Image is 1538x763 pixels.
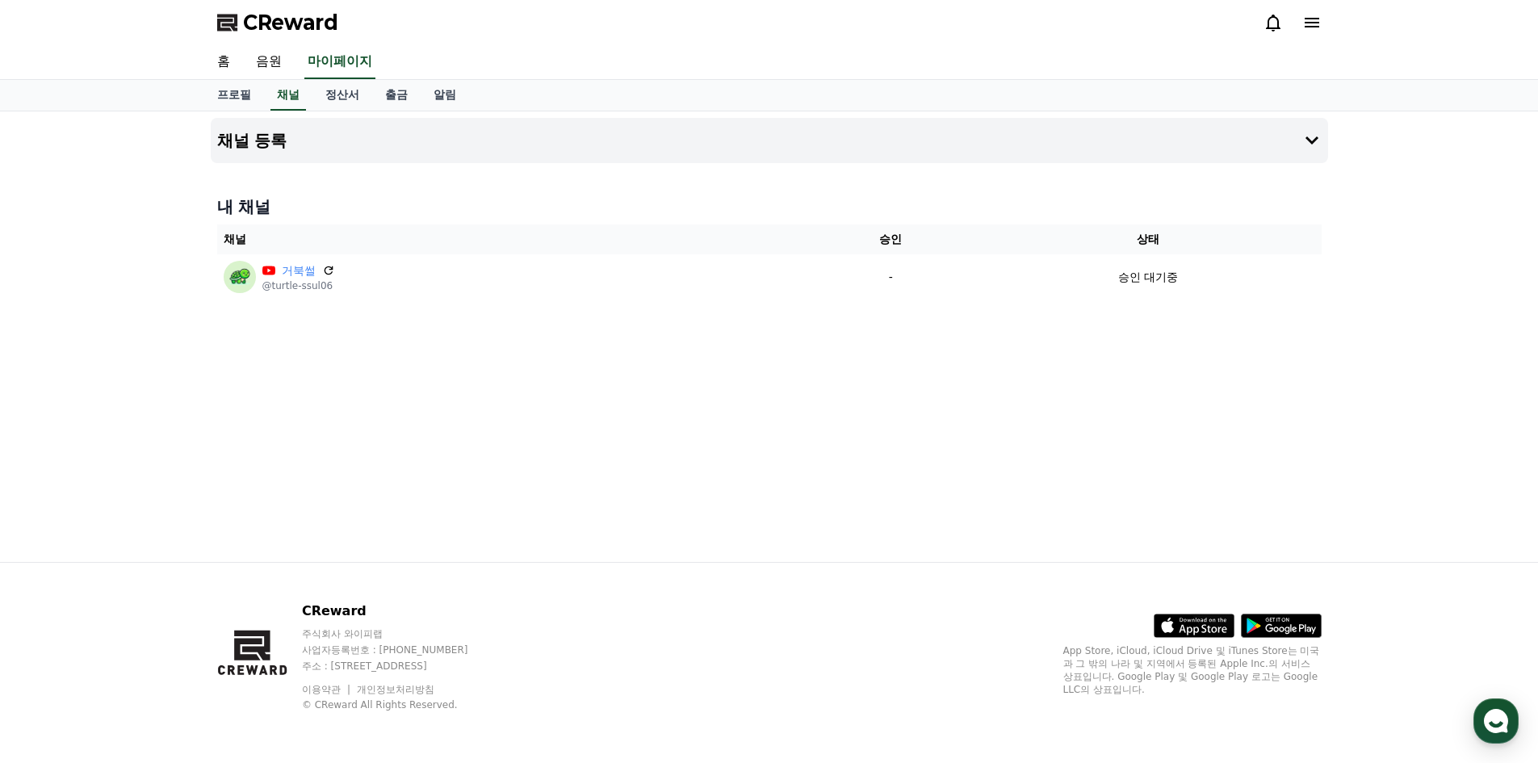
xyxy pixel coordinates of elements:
a: 프로필 [204,80,264,111]
p: CReward [302,602,499,621]
p: 사업자등록번호 : [PHONE_NUMBER] [302,644,499,656]
h4: 채널 등록 [217,132,287,149]
a: CReward [217,10,338,36]
a: 개인정보처리방침 [357,684,434,695]
p: 승인 대기중 [1118,269,1178,286]
p: App Store, iCloud, iCloud Drive 및 iTunes Store는 미국과 그 밖의 나라 및 지역에서 등록된 Apple Inc.의 서비스 상표입니다. Goo... [1063,644,1322,696]
a: 알림 [421,80,469,111]
span: CReward [243,10,338,36]
p: - [813,269,969,286]
h4: 내 채널 [217,195,1322,218]
a: 음원 [243,45,295,79]
a: 거북썰 [282,262,316,279]
p: 주소 : [STREET_ADDRESS] [302,660,499,673]
a: 출금 [372,80,421,111]
a: 이용약관 [302,684,353,695]
th: 상태 [975,224,1322,254]
a: 마이페이지 [304,45,375,79]
p: 주식회사 와이피랩 [302,627,499,640]
img: 거북썰 [224,261,256,293]
a: 정산서 [312,80,372,111]
th: 승인 [807,224,975,254]
a: 채널 [270,80,306,111]
button: 채널 등록 [211,118,1328,163]
a: 홈 [204,45,243,79]
p: @turtle-ssul06 [262,279,335,292]
p: © CReward All Rights Reserved. [302,698,499,711]
th: 채널 [217,224,807,254]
